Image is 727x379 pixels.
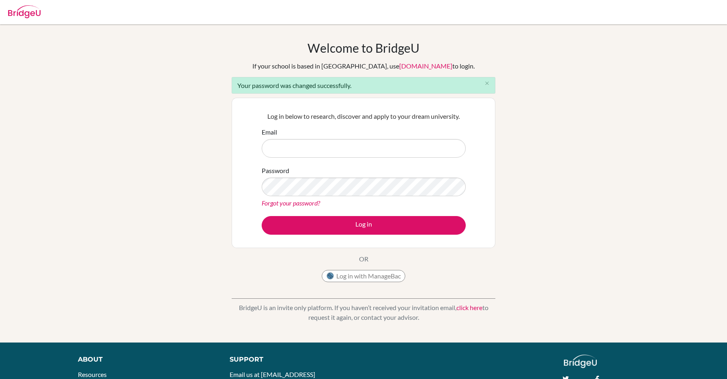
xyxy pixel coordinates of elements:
h1: Welcome to BridgeU [308,41,419,55]
a: [DOMAIN_NAME] [399,62,452,70]
label: Password [262,166,289,176]
i: close [484,80,490,86]
label: Email [262,127,277,137]
img: Bridge-U [8,5,41,18]
a: Forgot your password? [262,199,320,207]
div: About [78,355,212,364]
button: Log in [262,216,466,235]
button: Close [479,77,495,90]
img: logo_white@2x-f4f0deed5e89b7ecb1c2cc34c3e3d731f90f0f143d5ea2071677605dd97b5244.png [564,355,597,368]
div: Support [230,355,354,364]
p: Log in below to research, discover and apply to your dream university. [262,111,466,121]
a: click here [456,304,482,311]
div: Your password was changed successfully. [232,77,495,94]
button: Log in with ManageBac [322,270,405,282]
div: If your school is based in [GEOGRAPHIC_DATA], use to login. [252,61,475,71]
a: Resources [78,370,107,378]
p: BridgeU is an invite only platform. If you haven’t received your invitation email, to request it ... [232,303,495,322]
p: OR [359,254,368,264]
